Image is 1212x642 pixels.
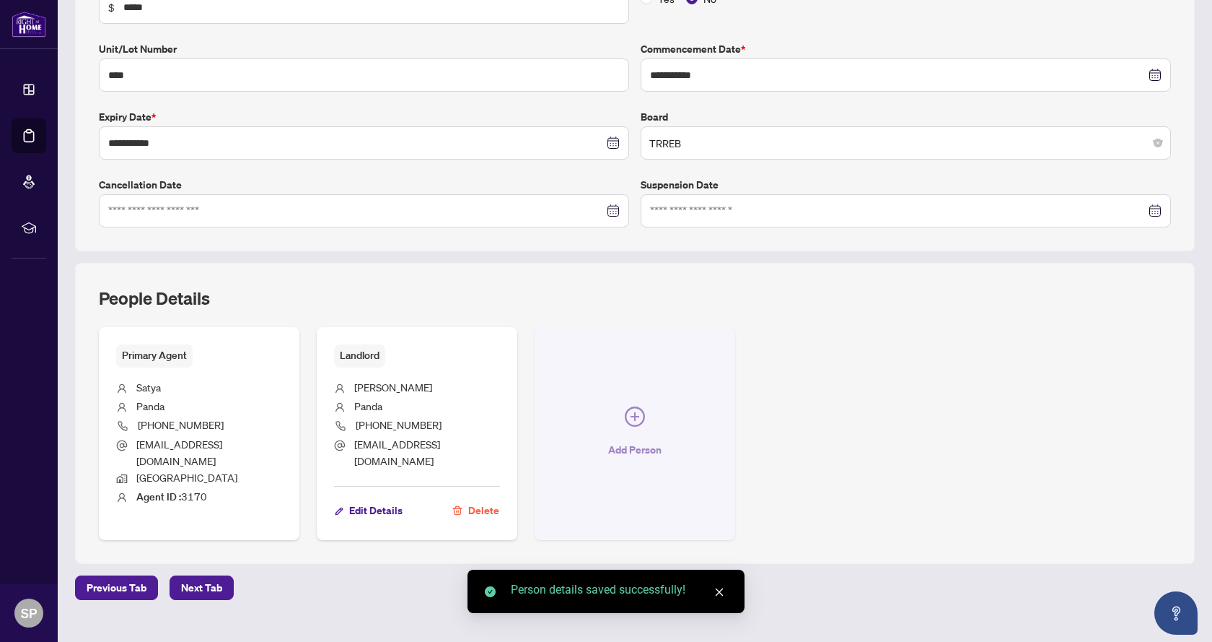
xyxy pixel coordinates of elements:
span: [EMAIL_ADDRESS][DOMAIN_NAME] [136,438,222,467]
img: logo [12,11,46,38]
span: Add Person [608,438,662,461]
span: Landlord [334,344,385,367]
span: check-circle [485,586,496,597]
span: 3170 [136,490,207,503]
span: Primary Agent [116,344,193,367]
button: Delete [452,498,500,523]
span: Edit Details [349,499,403,522]
label: Suspension Date [641,177,1171,193]
span: Panda [136,399,164,412]
b: Agent ID : [136,490,181,503]
span: Next Tab [181,576,222,599]
span: [PERSON_NAME] [354,381,432,394]
div: Person details saved successfully! [511,581,727,599]
span: Satya [136,381,161,394]
button: Next Tab [170,576,234,600]
button: Edit Details [334,498,403,523]
button: Open asap [1154,591,1198,635]
span: [PHONE_NUMBER] [356,418,442,431]
span: plus-circle [625,407,645,427]
span: Panda [354,399,382,412]
span: [PHONE_NUMBER] [138,418,224,431]
span: Delete [468,499,499,522]
button: Add Person [535,327,735,540]
a: Close [711,584,727,600]
span: close [714,587,724,597]
button: Previous Tab [75,576,158,600]
label: Board [641,109,1171,125]
span: [GEOGRAPHIC_DATA] [136,471,237,484]
h2: People Details [99,287,210,310]
label: Commencement Date [641,41,1171,57]
span: [EMAIL_ADDRESS][DOMAIN_NAME] [354,438,440,467]
label: Unit/Lot Number [99,41,629,57]
span: TRREB [649,129,1162,157]
span: Previous Tab [87,576,146,599]
label: Cancellation Date [99,177,629,193]
label: Expiry Date [99,109,629,125]
span: close-circle [1154,139,1162,147]
span: SP [21,603,37,623]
